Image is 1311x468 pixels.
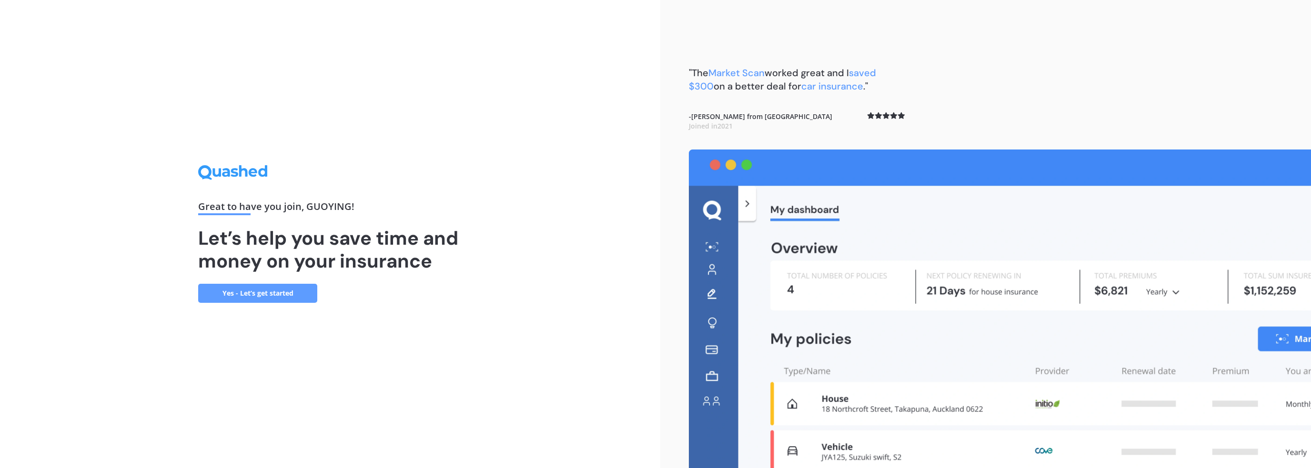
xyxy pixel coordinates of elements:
[689,67,876,92] span: saved $300
[708,67,765,79] span: Market Scan
[801,80,863,92] span: car insurance
[689,67,876,92] b: "The worked great and I on a better deal for ."
[689,112,832,130] b: - [PERSON_NAME] from [GEOGRAPHIC_DATA]
[198,284,317,303] a: Yes - Let’s get started
[198,202,462,215] div: Great to have you join , GUOYING !
[198,227,462,272] h1: Let’s help you save time and money on your insurance
[689,121,733,130] span: Joined in 2021
[689,149,1311,468] img: dashboard.webp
